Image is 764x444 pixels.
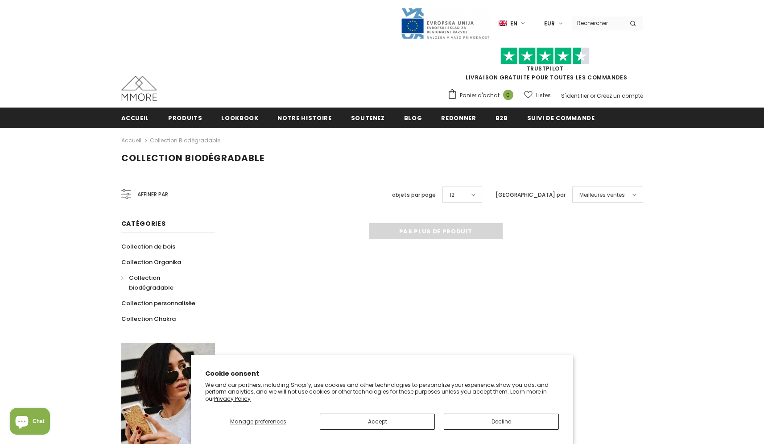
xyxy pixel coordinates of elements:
[450,191,454,199] span: 12
[503,90,513,100] span: 0
[572,17,623,29] input: Search Site
[460,91,500,100] span: Panier d'achat
[221,114,258,122] span: Lookbook
[392,191,436,199] label: objets par page
[168,114,202,122] span: Produits
[121,219,166,228] span: Catégories
[496,114,508,122] span: B2B
[230,418,286,425] span: Manage preferences
[205,382,559,403] p: We and our partners, including Shopify, use cookies and other technologies to personalize your ex...
[441,114,476,122] span: Redonner
[121,135,141,146] a: Accueil
[510,19,517,28] span: en
[404,114,422,122] span: Blog
[320,414,435,430] button: Accept
[527,114,595,122] span: Suivi de commande
[496,108,508,128] a: B2B
[527,108,595,128] a: Suivi de commande
[496,191,566,199] label: [GEOGRAPHIC_DATA] par
[121,239,175,254] a: Collection de bois
[561,92,589,100] a: S'identifier
[579,191,625,199] span: Meilleures ventes
[121,76,157,101] img: Cas MMORE
[536,91,551,100] span: Listes
[447,51,643,81] span: LIVRAISON GRATUITE POUR TOUTES LES COMMANDES
[401,19,490,27] a: Javni Razpis
[121,311,176,327] a: Collection Chakra
[351,108,385,128] a: soutenez
[214,395,251,403] a: Privacy Policy
[121,152,264,164] span: Collection biodégradable
[221,108,258,128] a: Lookbook
[205,369,559,378] h2: Cookie consent
[137,190,168,199] span: Affiner par
[205,414,311,430] button: Manage preferences
[121,299,195,307] span: Collection personnalisée
[500,47,590,65] img: Faites confiance aux étoiles pilotes
[121,295,195,311] a: Collection personnalisée
[499,20,507,27] img: i-lang-1.png
[129,274,173,292] span: Collection biodégradable
[447,89,518,102] a: Panier d'achat 0
[277,108,331,128] a: Notre histoire
[404,108,422,128] a: Blog
[121,114,149,122] span: Accueil
[351,114,385,122] span: soutenez
[527,65,564,72] a: TrustPilot
[401,7,490,40] img: Javni Razpis
[121,242,175,251] span: Collection de bois
[444,414,559,430] button: Decline
[121,258,181,266] span: Collection Organika
[168,108,202,128] a: Produits
[597,92,643,100] a: Créez un compte
[544,19,555,28] span: EUR
[121,108,149,128] a: Accueil
[590,92,595,100] span: or
[121,315,176,323] span: Collection Chakra
[7,408,53,437] inbox-online-store-chat: Shopify online store chat
[524,87,551,103] a: Listes
[150,137,220,144] a: Collection biodégradable
[121,270,205,295] a: Collection biodégradable
[277,114,331,122] span: Notre histoire
[121,254,181,270] a: Collection Organika
[441,108,476,128] a: Redonner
